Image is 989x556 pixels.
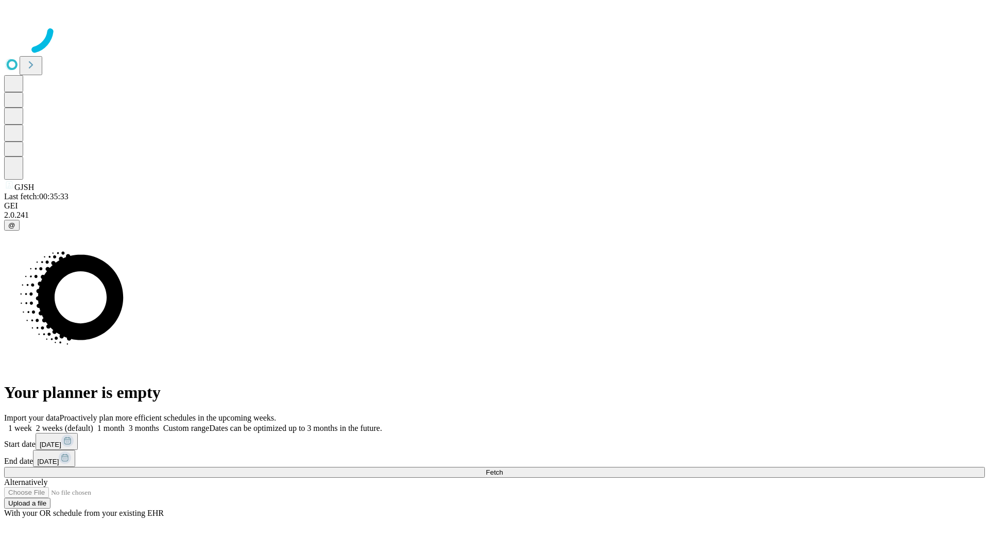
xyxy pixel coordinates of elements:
[97,424,125,432] span: 1 month
[36,433,78,450] button: [DATE]
[486,468,503,476] span: Fetch
[4,478,47,486] span: Alternatively
[4,467,985,478] button: Fetch
[129,424,159,432] span: 3 months
[37,458,59,465] span: [DATE]
[4,201,985,211] div: GEI
[163,424,209,432] span: Custom range
[36,424,93,432] span: 2 weeks (default)
[4,509,164,517] span: With your OR schedule from your existing EHR
[209,424,382,432] span: Dates can be optimized up to 3 months in the future.
[14,183,34,192] span: GJSH
[4,450,985,467] div: End date
[33,450,75,467] button: [DATE]
[4,413,60,422] span: Import your data
[4,211,985,220] div: 2.0.241
[8,221,15,229] span: @
[60,413,276,422] span: Proactively plan more efficient schedules in the upcoming weeks.
[8,424,32,432] span: 1 week
[4,220,20,231] button: @
[4,433,985,450] div: Start date
[4,192,69,201] span: Last fetch: 00:35:33
[4,383,985,402] h1: Your planner is empty
[4,498,50,509] button: Upload a file
[40,441,61,448] span: [DATE]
